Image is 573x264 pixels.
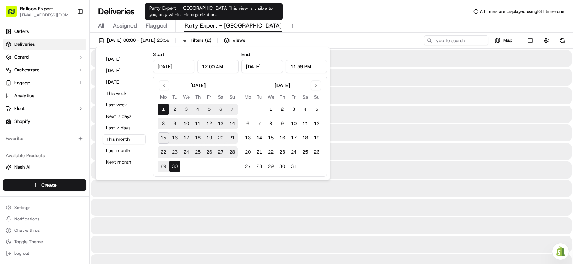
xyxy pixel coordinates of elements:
[275,82,290,89] div: [DATE]
[3,237,86,247] button: Toggle Theme
[19,46,129,54] input: Got a question? Start typing here...
[3,77,86,89] button: Engage
[98,6,135,17] h1: Deliveries
[3,103,86,114] button: Fleet
[276,118,288,129] button: 9
[3,3,74,20] button: Balloon Expert[EMAIL_ADDRESS][DOMAIN_NAME]
[215,104,226,115] button: 6
[41,181,57,189] span: Create
[169,161,180,172] button: 30
[14,54,29,60] span: Control
[111,91,130,100] button: See all
[153,60,194,73] input: Date
[158,161,169,172] button: 29
[288,146,299,158] button: 24
[7,104,19,115] img: Brigitte Vinadas
[32,68,117,75] div: Start new chat
[311,146,322,158] button: 26
[158,118,169,129] button: 8
[299,146,311,158] button: 25
[203,118,215,129] button: 12
[14,28,29,35] span: Orders
[191,37,211,44] span: Filters
[169,118,180,129] button: 9
[503,37,512,44] span: Map
[158,132,169,144] button: 15
[254,132,265,144] button: 14
[180,132,192,144] button: 17
[215,118,226,129] button: 13
[276,146,288,158] button: 23
[299,118,311,129] button: 11
[158,146,169,158] button: 22
[4,138,58,150] a: 📗Knowledge Base
[7,29,130,40] p: Welcome 👋
[265,93,276,101] th: Wednesday
[192,93,203,101] th: Thursday
[192,118,203,129] button: 11
[169,104,180,115] button: 2
[226,118,238,129] button: 14
[311,132,322,144] button: 19
[6,164,83,170] a: Nash AI
[232,37,245,44] span: Views
[59,111,62,116] span: •
[14,216,39,222] span: Notifications
[226,146,238,158] button: 28
[180,104,192,115] button: 3
[3,64,86,76] button: Orchestrate
[6,119,11,124] img: Shopify logo
[159,80,169,90] button: Go to previous month
[311,80,321,90] button: Go to next month
[226,104,238,115] button: 7
[3,150,86,161] div: Available Products
[14,111,20,117] img: 1736555255976-a54dd68f-1ca7-489b-9aae-adbdc363a1c4
[299,93,311,101] th: Saturday
[192,132,203,144] button: 18
[215,146,226,158] button: 27
[103,100,146,110] button: Last week
[265,118,276,129] button: 8
[103,89,146,99] button: This week
[254,161,265,172] button: 28
[103,146,146,156] button: Last month
[63,111,78,116] span: [DATE]
[299,132,311,144] button: 18
[145,3,283,20] div: Party Expert - [GEOGRAPHIC_DATA]
[158,104,169,115] button: 1
[424,35,488,45] input: Type to search
[3,39,86,50] a: Deliveries
[265,132,276,144] button: 15
[14,105,25,112] span: Fleet
[14,140,55,148] span: Knowledge Base
[311,104,322,115] button: 5
[71,158,87,163] span: Pylon
[103,66,146,76] button: [DATE]
[299,104,311,115] button: 4
[169,93,180,101] th: Tuesday
[14,228,40,233] span: Chat with us!
[103,157,146,167] button: Next month
[14,250,29,256] span: Log out
[20,5,53,12] button: Balloon Expert
[480,9,564,14] span: All times are displayed using EST timezone
[61,141,66,147] div: 💻
[107,37,169,44] span: [DATE] 00:00 - [DATE] 23:59
[203,132,215,144] button: 19
[58,138,118,150] a: 💻API Documentation
[226,132,238,144] button: 21
[276,93,288,101] th: Thursday
[3,116,86,127] a: Shopify
[122,70,130,79] button: Start new chat
[3,203,86,213] button: Settings
[103,77,146,87] button: [DATE]
[265,146,276,158] button: 22
[311,118,322,129] button: 12
[7,93,48,99] div: Past conversations
[14,93,34,99] span: Analytics
[180,118,192,129] button: 10
[226,93,238,101] th: Sunday
[103,54,146,64] button: [DATE]
[215,132,226,144] button: 20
